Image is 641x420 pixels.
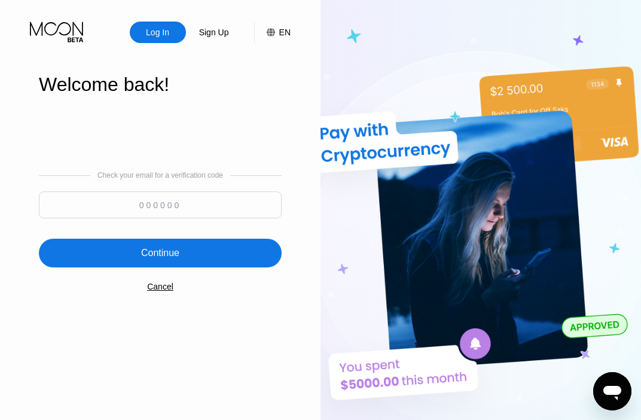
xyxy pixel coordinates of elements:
[593,372,631,410] iframe: Кнопка запуска окна обмена сообщениями
[39,191,282,218] input: 000000
[39,239,282,267] div: Continue
[141,247,179,259] div: Continue
[130,22,186,43] div: Log In
[147,282,173,291] div: Cancel
[97,171,223,179] div: Check your email for a verification code
[279,28,291,37] div: EN
[198,26,230,38] div: Sign Up
[39,74,282,96] div: Welcome back!
[254,22,291,43] div: EN
[186,22,242,43] div: Sign Up
[145,26,170,38] div: Log In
